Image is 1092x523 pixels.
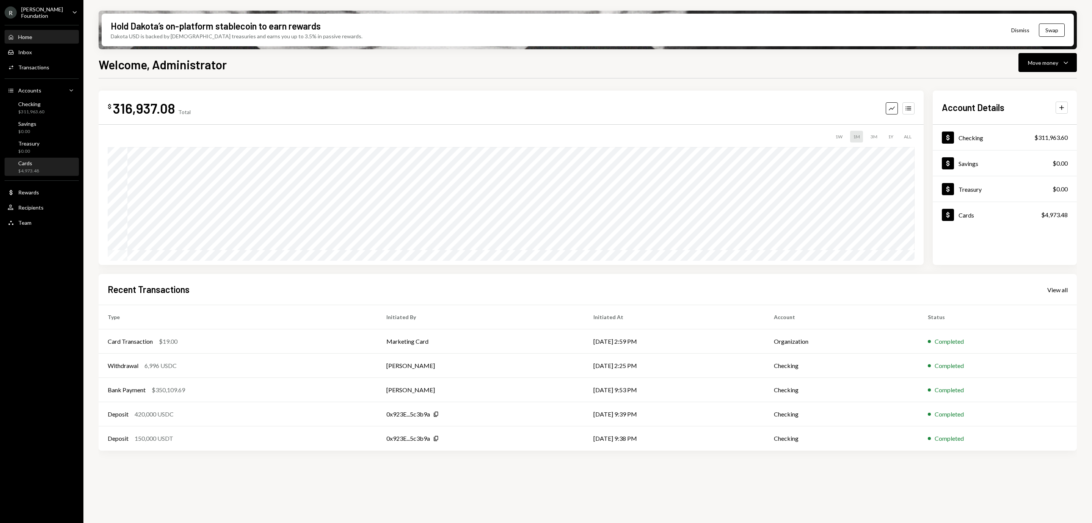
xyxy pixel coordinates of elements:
div: 1W [832,131,846,142]
div: $4,973.48 [1041,210,1068,219]
h2: Account Details [942,101,1004,114]
a: Home [5,30,79,44]
div: $350,109.69 [152,385,185,395]
div: 1Y [885,131,896,142]
div: $19.00 [159,337,177,346]
div: Bank Payment [108,385,146,395]
div: 0x923E...5c3b9a [386,434,430,443]
button: Move money [1018,53,1077,72]
div: Transactions [18,64,49,70]
a: Checking$311,963.60 [933,125,1077,150]
div: Deposit [108,434,129,443]
div: Completed [935,385,964,395]
div: Treasury [959,186,982,193]
div: Total [178,109,191,115]
div: Treasury [18,140,39,147]
div: $0.00 [18,148,39,155]
th: Initiated By [377,305,584,329]
div: Checking [18,101,44,107]
div: $ [108,103,111,110]
div: 316,937.08 [113,100,175,117]
td: Checking [765,426,919,451]
div: 150,000 USDT [135,434,173,443]
td: [DATE] 2:59 PM [584,329,765,354]
div: Deposit [108,410,129,419]
a: Accounts [5,83,79,97]
div: R [5,6,17,19]
th: Initiated At [584,305,765,329]
a: Treasury$0.00 [933,176,1077,202]
a: Cards$4,973.48 [5,158,79,176]
div: Card Transaction [108,337,153,346]
th: Type [99,305,377,329]
a: Savings$0.00 [5,118,79,136]
div: Completed [935,434,964,443]
div: Completed [935,337,964,346]
div: Dakota USD is backed by [DEMOGRAPHIC_DATA] treasuries and earns you up to 3.5% in passive rewards. [111,32,362,40]
button: Swap [1039,23,1065,37]
a: Inbox [5,45,79,59]
td: [DATE] 2:25 PM [584,354,765,378]
button: Dismiss [1002,21,1039,39]
div: Rewards [18,189,39,196]
div: $4,973.48 [18,168,39,174]
td: [DATE] 9:39 PM [584,402,765,426]
h2: Recent Transactions [108,283,190,296]
div: Accounts [18,87,41,94]
div: Cards [959,211,974,219]
a: Transactions [5,60,79,74]
th: Account [765,305,919,329]
a: Treasury$0.00 [5,138,79,156]
td: Checking [765,354,919,378]
div: Recipients [18,204,44,211]
h1: Welcome, Administrator [99,57,227,72]
div: Completed [935,361,964,370]
div: Checking [959,134,983,141]
td: Checking [765,402,919,426]
div: $0.00 [1053,185,1068,194]
div: 420,000 USDC [135,410,174,419]
a: View all [1047,285,1068,294]
td: [PERSON_NAME] [377,354,584,378]
div: ALL [901,131,915,142]
td: [DATE] 9:53 PM [584,378,765,402]
div: Inbox [18,49,32,55]
td: [DATE] 9:38 PM [584,426,765,451]
a: Team [5,216,79,229]
div: $0.00 [1053,159,1068,168]
div: $311,963.60 [1034,133,1068,142]
div: [PERSON_NAME] Foundation [21,6,66,19]
div: 6,996 USDC [144,361,177,370]
a: Checking$311,963.60 [5,99,79,117]
div: 1M [850,131,863,142]
div: Savings [959,160,978,167]
div: Withdrawal [108,361,138,370]
div: Team [18,219,31,226]
div: Cards [18,160,39,166]
div: Completed [935,410,964,419]
a: Savings$0.00 [933,150,1077,176]
td: Marketing Card [377,329,584,354]
div: 3M [868,131,880,142]
td: Organization [765,329,919,354]
a: Recipients [5,200,79,214]
th: Status [919,305,1077,329]
div: 0x923E...5c3b9a [386,410,430,419]
div: Home [18,34,32,40]
div: $0.00 [18,128,36,135]
a: Rewards [5,185,79,199]
div: Savings [18,121,36,127]
a: Cards$4,973.48 [933,202,1077,227]
td: [PERSON_NAME] [377,378,584,402]
td: Checking [765,378,919,402]
div: Move money [1028,59,1058,67]
div: $311,963.60 [18,109,44,115]
div: Hold Dakota’s on-platform stablecoin to earn rewards [111,20,321,32]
